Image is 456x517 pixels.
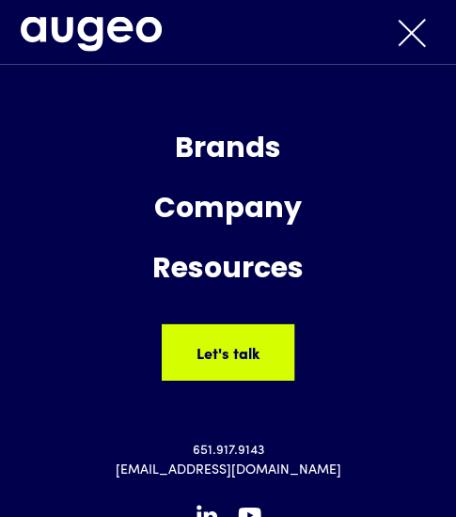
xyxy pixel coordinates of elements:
[116,461,341,480] a: [EMAIL_ADDRESS][DOMAIN_NAME]
[5,125,451,176] div: Brands
[193,441,264,461] a: 651.917.9143
[379,12,445,54] div: menu
[5,245,451,296] div: Resources
[11,17,162,53] a: home
[162,324,294,381] a: Let's talk
[5,185,451,236] div: Company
